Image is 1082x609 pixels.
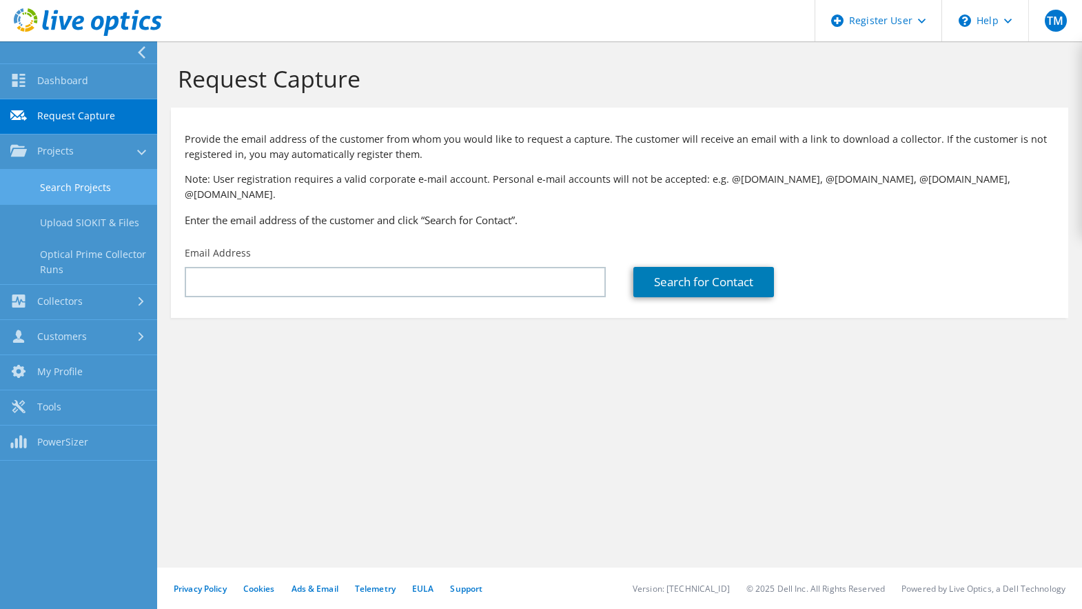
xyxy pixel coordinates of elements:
label: Email Address [185,246,251,260]
a: Support [450,583,482,595]
a: Privacy Policy [174,583,227,595]
a: Search for Contact [633,267,774,297]
li: Powered by Live Optics, a Dell Technology [901,583,1065,595]
li: Version: [TECHNICAL_ID] [633,583,730,595]
h1: Request Capture [178,64,1054,93]
span: TM [1045,10,1067,32]
a: Telemetry [355,583,396,595]
svg: \n [959,14,971,27]
a: EULA [412,583,433,595]
a: Cookies [243,583,275,595]
li: © 2025 Dell Inc. All Rights Reserved [746,583,885,595]
p: Note: User registration requires a valid corporate e-mail account. Personal e-mail accounts will ... [185,172,1054,202]
p: Provide the email address of the customer from whom you would like to request a capture. The cust... [185,132,1054,162]
a: Ads & Email [292,583,338,595]
h3: Enter the email address of the customer and click “Search for Contact”. [185,212,1054,228]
